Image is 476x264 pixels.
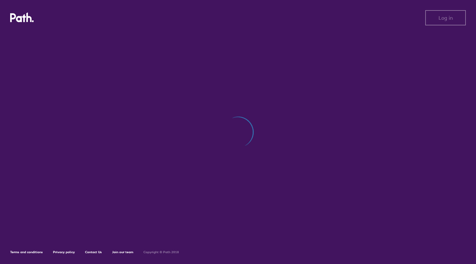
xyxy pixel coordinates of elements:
a: Join our team [112,250,133,254]
span: Log in [439,15,453,21]
button: Log in [425,10,466,25]
h6: Copyright © Path 2018 [143,250,179,254]
a: Contact Us [85,250,102,254]
a: Terms and conditions [10,250,43,254]
a: Privacy policy [53,250,75,254]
